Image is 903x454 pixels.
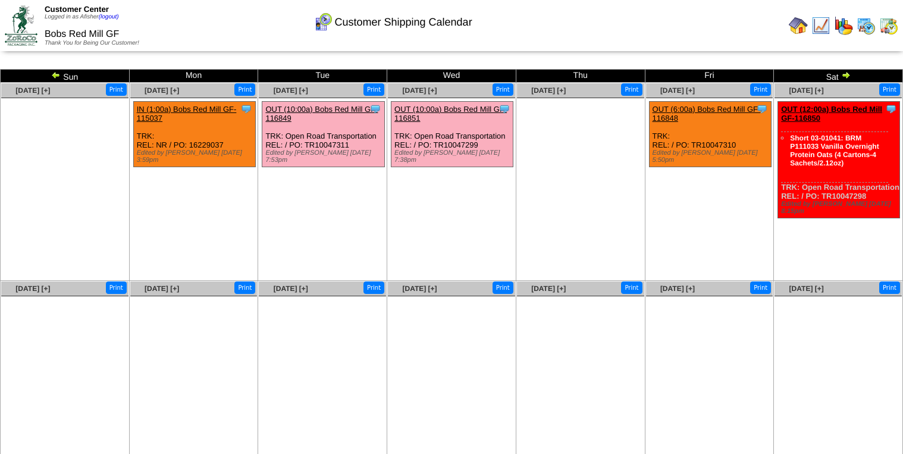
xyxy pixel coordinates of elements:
a: [DATE] [+] [145,284,179,293]
div: Edited by [PERSON_NAME] [DATE] 8:15pm [781,201,899,215]
td: Thu [516,70,645,83]
td: Tue [258,70,387,83]
a: [DATE] [+] [274,86,308,95]
button: Print [621,281,642,294]
img: graph.gif [834,16,853,35]
img: arrowleft.gif [51,70,61,80]
div: Edited by [PERSON_NAME] [DATE] 5:50pm [653,149,771,164]
img: calendarcustomer.gif [313,12,333,32]
button: Print [493,281,513,294]
button: Print [879,281,900,294]
a: [DATE] [+] [15,86,50,95]
a: [DATE] [+] [789,86,824,95]
button: Print [363,281,384,294]
img: Tooltip [369,103,381,115]
a: (logout) [99,14,119,20]
button: Print [621,83,642,96]
div: Edited by [PERSON_NAME] [DATE] 7:38pm [394,149,513,164]
img: Tooltip [498,103,510,115]
a: OUT (10:00a) Bobs Red Mill GF-116851 [394,105,507,123]
div: TRK: Open Road Transportation REL: / PO: TR10047298 [778,102,900,218]
div: Edited by [PERSON_NAME] [DATE] 7:53pm [265,149,384,164]
a: Short 03-01041: BRM P111033 Vanilla Overnight Protein Oats (4 Cartons-4 Sachets/2.12oz) [790,134,879,167]
div: Edited by [PERSON_NAME] [DATE] 3:59pm [137,149,255,164]
td: Wed [387,70,516,83]
img: home.gif [789,16,808,35]
img: line_graph.gif [811,16,830,35]
a: [DATE] [+] [531,284,566,293]
span: Bobs Red Mill GF [45,29,119,39]
a: [DATE] [+] [402,86,437,95]
td: Sat [774,70,903,83]
td: Fri [645,70,774,83]
a: [DATE] [+] [789,284,824,293]
button: Print [106,83,127,96]
button: Print [879,83,900,96]
span: Customer Shipping Calendar [335,16,472,29]
button: Print [234,281,255,294]
a: OUT (6:00a) Bobs Red Mill GF-116848 [653,105,761,123]
button: Print [493,83,513,96]
span: Customer Center [45,5,109,14]
img: calendarprod.gif [857,16,876,35]
img: calendarinout.gif [879,16,898,35]
a: [DATE] [+] [145,86,179,95]
button: Print [106,281,127,294]
a: [DATE] [+] [15,284,50,293]
a: OUT (10:00a) Bobs Red Mill GF-116849 [265,105,378,123]
div: TRK: Open Road Transportation REL: / PO: TR10047311 [262,102,384,167]
button: Print [363,83,384,96]
a: [DATE] [+] [531,86,566,95]
a: [DATE] [+] [660,284,695,293]
img: Tooltip [885,103,897,115]
a: OUT (12:00a) Bobs Red Mill GF-116850 [781,105,882,123]
button: Print [234,83,255,96]
img: Tooltip [240,103,252,115]
span: Thank You for Being Our Customer! [45,40,139,46]
div: TRK: REL: NR / PO: 16229037 [133,102,255,167]
a: [DATE] [+] [402,284,437,293]
a: [DATE] [+] [660,86,695,95]
td: Mon [129,70,258,83]
button: Print [750,83,771,96]
a: [DATE] [+] [274,284,308,293]
img: arrowright.gif [841,70,851,80]
a: IN (1:00a) Bobs Red Mill GF-115037 [137,105,237,123]
td: Sun [1,70,130,83]
button: Print [750,281,771,294]
img: ZoRoCo_Logo(Green%26Foil)%20jpg.webp [5,5,37,45]
div: TRK: Open Road Transportation REL: / PO: TR10047299 [391,102,513,167]
img: Tooltip [756,103,768,115]
span: Logged in as Afisher [45,14,119,20]
div: TRK: REL: / PO: TR10047310 [649,102,771,167]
